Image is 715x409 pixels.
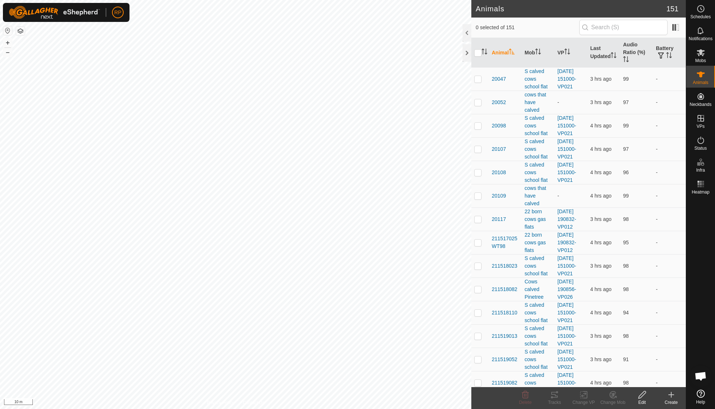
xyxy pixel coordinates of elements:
span: 211518110 [492,309,517,317]
span: 20108 [492,169,506,176]
span: 91 [623,356,629,362]
a: [DATE] 151000-VP021 [557,68,576,89]
span: RP [114,9,121,16]
span: 25 Sep 2025 at 6:50 AM [590,76,611,82]
span: Animals [693,80,708,85]
p-sorticon: Activate to sort [535,50,541,56]
span: Notifications [689,37,712,41]
div: Edit [627,399,657,406]
span: 25 Sep 2025 at 6:39 AM [590,286,611,292]
app-display-virtual-paddock-transition: - [557,193,559,199]
span: 211519082 [492,379,517,387]
span: 25 Sep 2025 at 6:42 AM [590,169,611,175]
div: S calved cows school flat [525,138,552,161]
th: VP [554,38,587,68]
div: S calved cows school flat [525,371,552,394]
span: Schedules [690,15,711,19]
span: 25 Sep 2025 at 6:41 AM [590,240,611,245]
a: [DATE] 151000-VP021 [557,349,576,370]
span: Help [696,400,705,404]
th: Last Updated [587,38,620,68]
span: 211519013 [492,332,517,340]
button: + [3,38,12,47]
td: - [653,371,686,394]
input: Search (S) [579,20,668,35]
td: - [653,278,686,301]
div: Tracks [540,399,569,406]
th: Battery [653,38,686,68]
h2: Animals [476,4,666,13]
span: 25 Sep 2025 at 6:50 AM [590,333,611,339]
span: 99 [623,123,629,129]
td: - [653,67,686,91]
div: 22 born cows gas flats [525,231,552,254]
td: - [653,348,686,371]
p-sorticon: Activate to sort [623,57,629,63]
span: 211517025WT98 [492,235,519,250]
div: S calved cows school flat [525,68,552,91]
app-display-virtual-paddock-transition: - [557,99,559,105]
span: 25 Sep 2025 at 6:43 AM [590,146,611,152]
span: 97 [623,146,629,152]
td: - [653,301,686,324]
div: S calved cows school flat [525,161,552,184]
span: 20117 [492,215,506,223]
a: Help [686,387,715,407]
a: [DATE] 190832-VP012 [557,209,576,230]
a: [DATE] 151000-VP021 [557,255,576,276]
div: Change VP [569,399,598,406]
p-sorticon: Activate to sort [611,53,617,59]
span: 20107 [492,145,506,153]
div: Cows calved Pinetree [525,278,552,301]
a: [DATE] 151000-VP021 [557,115,576,136]
div: S calved cows school flat [525,301,552,324]
span: Heatmap [692,190,710,194]
span: 99 [623,76,629,82]
div: 22 born cows gas flats [525,208,552,231]
span: 95 [623,240,629,245]
span: 25 Sep 2025 at 6:38 AM [590,380,611,386]
span: 20047 [492,75,506,83]
span: 94 [623,310,629,316]
span: 96 [623,169,629,175]
p-sorticon: Activate to sort [666,53,672,59]
a: [DATE] 190832-VP012 [557,232,576,253]
th: Audio Ratio (%) [620,38,653,68]
span: 99 [623,193,629,199]
a: [DATE] 151000-VP021 [557,138,576,160]
td: - [653,207,686,231]
span: 25 Sep 2025 at 6:40 AM [590,193,611,199]
span: 211518023 [492,262,517,270]
span: 151 [666,3,679,14]
span: Mobs [695,58,706,63]
div: cows that have calved [525,91,552,114]
a: [DATE] 190856-VP026 [557,279,576,300]
div: S calved cows school flat [525,325,552,348]
p-sorticon: Activate to sort [564,50,570,56]
span: VPs [696,124,704,129]
td: - [653,231,686,254]
span: 20052 [492,99,506,106]
span: 98 [623,333,629,339]
a: Contact Us [243,400,264,406]
p-sorticon: Activate to sort [509,50,515,56]
span: Neckbands [689,102,711,107]
td: - [653,324,686,348]
span: 98 [623,263,629,269]
div: Create [657,399,686,406]
div: Change Mob [598,399,627,406]
p-sorticon: Activate to sort [482,50,487,56]
img: Gallagher Logo [9,6,100,19]
a: Privacy Policy [207,400,234,406]
div: S calved cows school flat [525,255,552,278]
a: [DATE] 151000-VP021 [557,325,576,347]
td: - [653,254,686,278]
span: Infra [696,168,705,172]
td: - [653,184,686,207]
button: Reset Map [3,26,12,35]
a: [DATE] 151000-VP021 [557,372,576,393]
span: 25 Sep 2025 at 6:53 AM [590,99,611,105]
a: [DATE] 151000-VP021 [557,162,576,183]
span: Delete [519,400,532,405]
span: 211518082 [492,286,517,293]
